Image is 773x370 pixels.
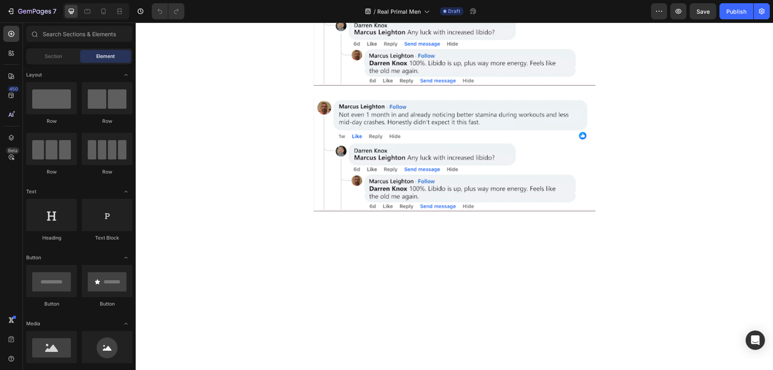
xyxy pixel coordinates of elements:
[690,3,716,19] button: Save
[374,7,376,16] span: /
[136,23,773,370] iframe: Design area
[82,234,132,242] div: Text Block
[448,8,460,15] span: Draft
[3,3,60,19] button: 7
[120,317,132,330] span: Toggle open
[82,118,132,125] div: Row
[697,8,710,15] span: Save
[26,118,77,125] div: Row
[26,168,77,176] div: Row
[719,3,753,19] button: Publish
[746,331,765,350] div: Open Intercom Messenger
[26,320,40,327] span: Media
[120,185,132,198] span: Toggle open
[26,300,77,308] div: Button
[26,71,42,79] span: Layout
[96,53,115,60] span: Element
[26,234,77,242] div: Heading
[26,188,36,195] span: Text
[26,26,132,42] input: Search Sections & Elements
[6,147,19,154] div: Beta
[53,6,56,16] p: 7
[26,254,41,261] span: Button
[152,3,184,19] div: Undo/Redo
[377,7,421,16] span: Real Primal Men
[8,86,19,92] div: 450
[178,75,460,189] img: gempages_580824349150282248-dc1d3937-4352-40da-be52-352b740964b8.png
[45,53,62,60] span: Section
[82,300,132,308] div: Button
[82,168,132,176] div: Row
[120,251,132,264] span: Toggle open
[726,7,746,16] div: Publish
[120,68,132,81] span: Toggle open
